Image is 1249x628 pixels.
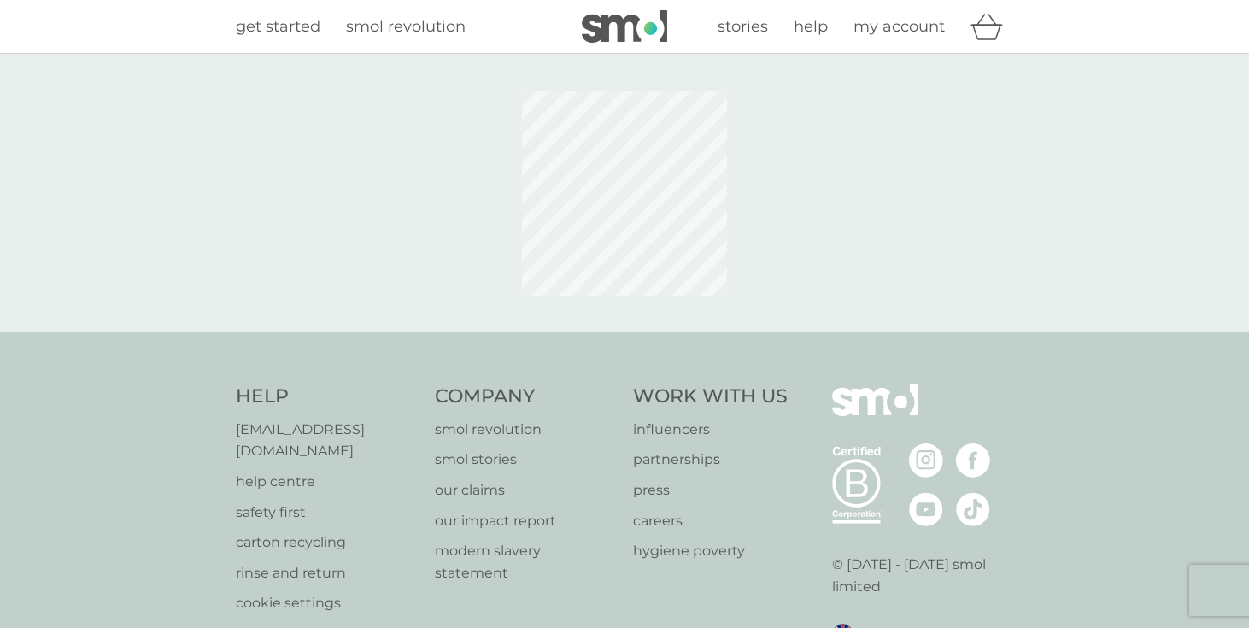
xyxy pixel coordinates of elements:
span: help [794,17,828,36]
span: get started [236,17,320,36]
a: [EMAIL_ADDRESS][DOMAIN_NAME] [236,419,418,462]
span: stories [718,17,768,36]
img: visit the smol Tiktok page [956,492,990,526]
a: help centre [236,471,418,493]
span: my account [853,17,945,36]
a: my account [853,15,945,39]
a: smol revolution [435,419,617,441]
span: smol revolution [346,17,466,36]
a: hygiene poverty [633,540,788,562]
h4: Help [236,384,418,410]
div: basket [970,9,1013,44]
p: © [DATE] - [DATE] smol limited [832,554,1014,597]
a: safety first [236,502,418,524]
a: partnerships [633,449,788,471]
a: our impact report [435,510,617,532]
a: press [633,479,788,502]
a: stories [718,15,768,39]
a: help [794,15,828,39]
img: visit the smol Instagram page [909,443,943,478]
img: smol [582,10,667,43]
a: smol stories [435,449,617,471]
h4: Work With Us [633,384,788,410]
a: get started [236,15,320,39]
a: careers [633,510,788,532]
img: visit the smol Youtube page [909,492,943,526]
a: smol revolution [346,15,466,39]
a: modern slavery statement [435,540,617,584]
a: influencers [633,419,788,441]
a: rinse and return [236,562,418,584]
a: our claims [435,479,617,502]
img: smol [832,384,918,442]
h4: Company [435,384,617,410]
img: visit the smol Facebook page [956,443,990,478]
a: cookie settings [236,592,418,614]
a: carton recycling [236,531,418,554]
